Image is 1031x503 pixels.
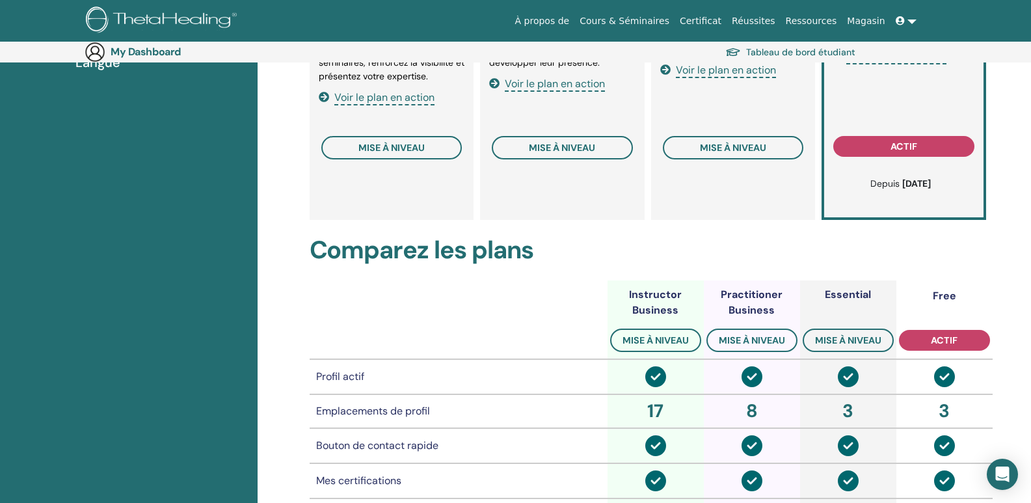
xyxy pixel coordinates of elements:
[727,9,780,33] a: Réussites
[706,329,797,352] button: mise à niveau
[700,142,766,154] span: mise à niveau
[781,9,842,33] a: Ressources
[838,435,859,456] img: circle-check-solid.svg
[837,177,964,191] p: Depuis
[742,366,762,387] img: circle-check-solid.svg
[899,330,990,351] button: actif
[321,136,462,159] button: mise à niveau
[676,63,776,78] span: Voir le plan en action
[803,329,894,352] button: mise à niveau
[623,334,689,346] span: mise à niveau
[660,63,776,77] a: Voir le plan en action
[111,46,241,58] h3: My Dashboard
[833,136,974,157] button: actif
[316,438,601,454] div: Bouton de contact rapide
[645,435,666,456] img: circle-check-solid.svg
[890,141,917,152] span: actif
[675,9,727,33] a: Certificat
[645,366,666,387] img: circle-check-solid.svg
[825,287,871,303] div: Essential
[610,329,701,352] button: mise à niveau
[510,9,575,33] a: À propos de
[610,398,701,425] div: 17
[316,473,601,489] div: Mes certifications
[725,43,855,61] a: Tableau de bord étudiant
[934,470,955,491] img: circle-check-solid.svg
[86,7,241,36] img: logo.png
[319,90,435,104] a: Voir le plan en action
[310,236,993,265] h2: Comparez les plans
[334,90,435,105] span: Voir le plan en action
[931,334,957,346] span: actif
[803,398,894,425] div: 3
[987,459,1018,490] div: Open Intercom Messenger
[316,403,601,419] div: Emplacements de profil
[725,47,741,58] img: graduation-cap.svg
[316,369,601,385] div: Profil actif
[838,366,859,387] img: circle-check-solid.svg
[831,49,946,63] a: Voir le plan en action
[842,9,890,33] a: Magasin
[899,398,990,425] div: 3
[719,334,785,346] span: mise à niveau
[645,470,666,491] img: circle-check-solid.svg
[663,136,804,159] button: mise à niveau
[75,53,120,72] span: Langue
[574,9,675,33] a: Cours & Séminaires
[529,142,595,154] span: mise à niveau
[505,77,605,92] span: Voir le plan en action
[608,287,704,318] div: Instructor Business
[815,334,881,346] span: mise à niveau
[706,398,797,425] div: 8
[704,287,800,318] div: Practitioner Business
[492,136,633,159] button: mise à niveau
[934,366,955,387] img: circle-check-solid.svg
[742,470,762,491] img: circle-check-solid.svg
[358,142,425,154] span: mise à niveau
[902,178,931,189] b: [DATE]
[85,42,105,62] img: generic-user-icon.jpg
[838,470,859,491] img: circle-check-solid.svg
[934,435,955,456] img: circle-check-solid.svg
[933,288,956,304] div: Free
[742,435,762,456] img: circle-check-solid.svg
[489,77,605,90] a: Voir le plan en action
